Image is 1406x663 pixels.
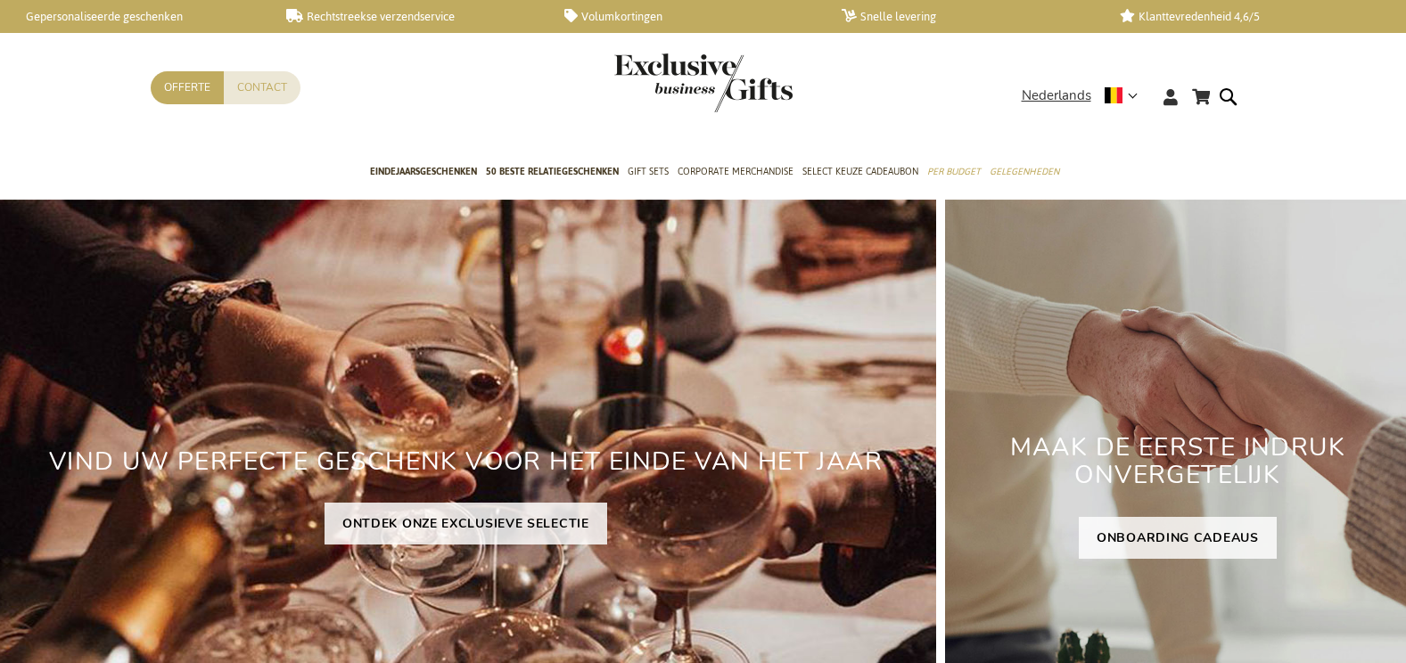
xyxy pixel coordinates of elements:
a: ONBOARDING CADEAUS [1079,517,1277,559]
span: Per Budget [927,162,981,181]
a: Offerte [151,71,224,104]
span: 50 beste relatiegeschenken [486,162,619,181]
a: Volumkortingen [564,9,813,24]
span: Gift Sets [628,162,669,181]
img: Exclusive Business gifts logo [614,53,793,112]
a: Snelle levering [842,9,1090,24]
div: Nederlands [1022,86,1149,106]
span: Gelegenheden [990,162,1059,181]
a: Klanttevredenheid 4,6/5 [1120,9,1369,24]
a: Contact [224,71,300,104]
a: ONTDEK ONZE EXCLUSIEVE SELECTIE [325,503,607,544]
a: Rechtstreekse verzendservice [286,9,535,24]
span: Eindejaarsgeschenken [370,162,477,181]
a: store logo [614,53,703,112]
span: Select Keuze Cadeaubon [802,162,918,181]
a: Gepersonaliseerde geschenken [9,9,258,24]
span: Nederlands [1022,86,1091,106]
span: Corporate Merchandise [678,162,793,181]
